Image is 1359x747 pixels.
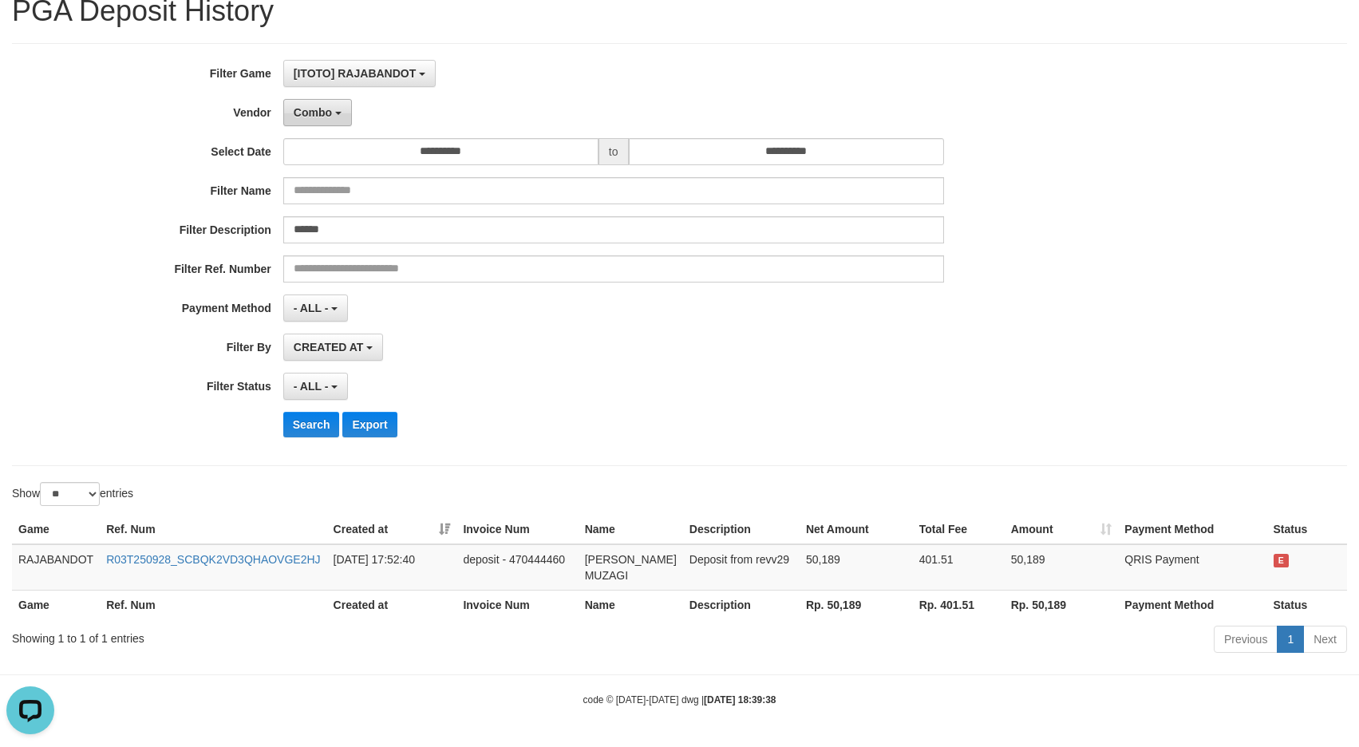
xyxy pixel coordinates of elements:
[100,590,326,619] th: Ref. Num
[327,590,457,619] th: Created at
[294,341,364,354] span: CREATED AT
[579,515,683,544] th: Name
[800,515,913,544] th: Net Amount
[294,106,332,119] span: Combo
[6,6,54,54] button: Open LiveChat chat widget
[283,294,348,322] button: - ALL -
[579,544,683,591] td: [PERSON_NAME] MUZAGI
[1118,590,1266,619] th: Payment Method
[283,99,352,126] button: Combo
[800,544,913,591] td: 50,189
[327,544,457,591] td: [DATE] 17:52:40
[327,515,457,544] th: Created at: activate to sort column ascending
[283,334,384,361] button: CREATED AT
[456,544,578,591] td: deposit - 470444460
[1277,626,1304,653] a: 1
[283,412,340,437] button: Search
[106,553,320,566] a: R03T250928_SCBQK2VD3QHAOVGE2HJ
[342,412,397,437] button: Export
[683,515,800,544] th: Description
[40,482,100,506] select: Showentries
[1118,544,1266,591] td: QRIS Payment
[294,302,329,314] span: - ALL -
[283,60,436,87] button: [ITOTO] RAJABANDOT
[583,694,776,705] small: code © [DATE]-[DATE] dwg |
[1214,626,1278,653] a: Previous
[1118,515,1266,544] th: Payment Method
[1267,515,1347,544] th: Status
[1303,626,1347,653] a: Next
[456,590,578,619] th: Invoice Num
[12,515,100,544] th: Game
[599,138,629,165] span: to
[1005,515,1119,544] th: Amount: activate to sort column ascending
[12,482,133,506] label: Show entries
[12,590,100,619] th: Game
[913,544,1005,591] td: 401.51
[1005,544,1119,591] td: 50,189
[12,544,100,591] td: RAJABANDOT
[294,380,329,393] span: - ALL -
[1005,590,1119,619] th: Rp. 50,189
[1274,554,1290,567] span: EXPIRED
[283,373,348,400] button: - ALL -
[683,590,800,619] th: Description
[100,515,326,544] th: Ref. Num
[456,515,578,544] th: Invoice Num
[913,590,1005,619] th: Rp. 401.51
[1267,590,1347,619] th: Status
[683,544,800,591] td: Deposit from revv29
[579,590,683,619] th: Name
[704,694,776,705] strong: [DATE] 18:39:38
[12,624,555,646] div: Showing 1 to 1 of 1 entries
[294,67,416,80] span: [ITOTO] RAJABANDOT
[913,515,1005,544] th: Total Fee
[800,590,913,619] th: Rp. 50,189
